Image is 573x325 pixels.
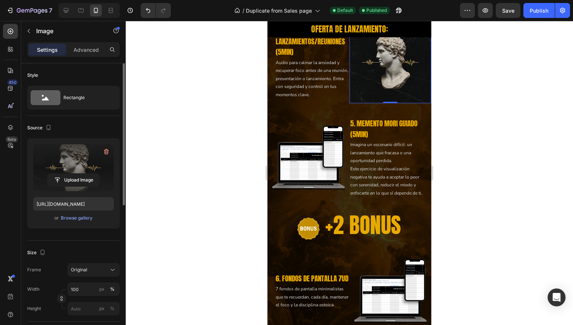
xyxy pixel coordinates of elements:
p: Image [36,26,100,35]
span: or [54,214,59,223]
button: Upload Image [47,173,100,187]
div: Undo/Redo [141,3,171,18]
p: 7 [49,6,52,15]
p: 7 fondos de pantalla minimalistas que te recuerdan, cada día, mantener el foco y la disciplina es... [8,264,81,288]
div: 450 [7,79,18,85]
div: px [99,286,104,293]
img: image_demo.jpg [82,230,164,312]
span: Duplicate from Sales page [246,7,312,15]
div: Publish [530,7,548,15]
iframe: Design area [267,21,431,325]
div: % [110,286,115,293]
div: Source [27,123,53,133]
img: image_demo.jpg [82,0,164,82]
button: px [108,285,117,294]
label: Frame [27,266,41,273]
button: % [97,285,106,294]
input: px% [68,302,120,315]
input: px% [68,283,120,296]
span: / [242,7,244,15]
div: px [99,305,104,312]
p: Settings [37,46,58,54]
h2: 6. FONDOS DE PANTALLA 7UD [7,252,82,264]
div: Size [27,248,47,258]
div: Rectangle [63,89,109,106]
p: Advanced [73,46,99,54]
button: Original [68,263,120,277]
button: % [97,304,106,313]
span: Default [337,7,353,14]
button: px [108,304,117,313]
div: Open Intercom Messenger [548,288,566,306]
button: 7 [3,3,56,18]
p: +2 BONUS [58,190,134,218]
span: Published [366,7,387,14]
label: Height [27,305,41,312]
p: Imagina un escenario difícil: un lanzamiento que fracasa o una oportunidad perdida. Este ejercici... [83,120,156,176]
div: Browse gallery [61,215,93,221]
button: Publish [523,3,555,18]
button: Browse gallery [60,214,93,222]
div: Style [27,72,38,79]
div: Beta [6,136,18,142]
label: Width [27,286,40,293]
h2: 5. MEMENTO MORI GUIADO (5min) [82,97,157,119]
button: Save [496,3,520,18]
div: % [110,305,115,312]
span: Original [71,266,87,273]
input: https://example.com/image.jpg [33,197,114,211]
span: Save [502,7,514,14]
